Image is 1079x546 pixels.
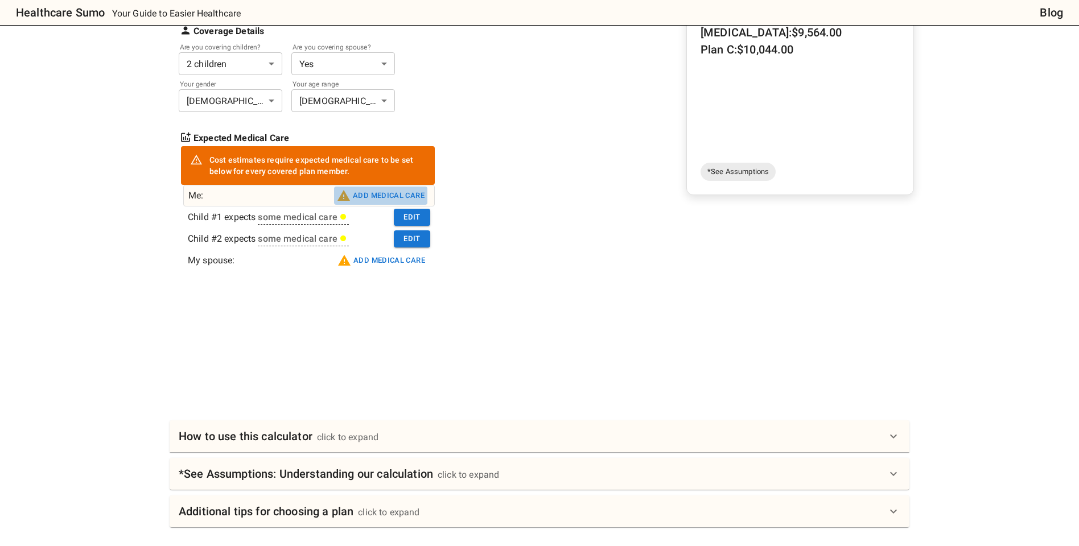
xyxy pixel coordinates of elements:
h6: : [701,40,794,59]
strong: Expected Medical Care [193,131,289,145]
div: Cost estimates require expected medical care to be set below for every covered plan member. [209,150,426,181]
div: Child #1 expects [188,210,256,224]
span: [MEDICAL_DATA] [701,26,789,39]
div: Additional tips for choosing a planclick to expand [170,495,909,527]
button: Add medical care [335,251,428,270]
div: 2 children [179,52,282,75]
span: *See Assumptions [701,166,776,177]
h6: Healthcare Sumo [16,3,105,22]
strong: Coverage Details [193,24,264,38]
div: Child #2 expects [188,232,256,246]
div: some medical care [258,232,347,246]
div: click to expand [438,468,499,482]
div: click to expand [317,431,378,444]
button: Add medical care [334,187,427,205]
div: *See Assumptions: Understanding our calculationclick to expand [170,458,909,490]
p: Your Guide to Easier Healthcare [112,7,241,20]
div: Yes [291,52,395,75]
div: My spouse: [188,254,235,267]
a: *See Assumptions [701,163,776,181]
h6: How to use this calculator [179,427,312,445]
a: Healthcare Sumo [7,3,105,22]
label: Are you covering children? [180,42,266,52]
div: You've selected 'some' usage which shows you what you'll pay if you only use basic medical care -... [258,210,349,225]
div: some medical care [258,210,347,224]
h6: : [701,23,842,42]
label: Your gender [180,79,266,89]
h6: Additional tips for choosing a plan [179,502,353,520]
div: click to expand [358,506,419,519]
button: Edit [394,209,430,226]
label: Are you covering spouse? [293,42,379,52]
span: $ 10,044.00 [737,43,794,56]
div: [DEMOGRAPHIC_DATA] [179,89,282,112]
span: $ 9,564.00 [792,26,842,39]
h6: *See Assumptions: Understanding our calculation [179,465,433,483]
div: You've selected 'some' usage which shows you what you'll pay if you only use basic medical care -... [258,232,349,246]
div: Me: [188,189,203,202]
span: Plan C [701,43,734,56]
div: How to use this calculatorclick to expand [170,420,909,452]
a: Blog [1040,3,1063,22]
button: Edit [394,230,430,248]
label: Your age range [293,79,379,89]
div: [DEMOGRAPHIC_DATA] [291,89,395,112]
